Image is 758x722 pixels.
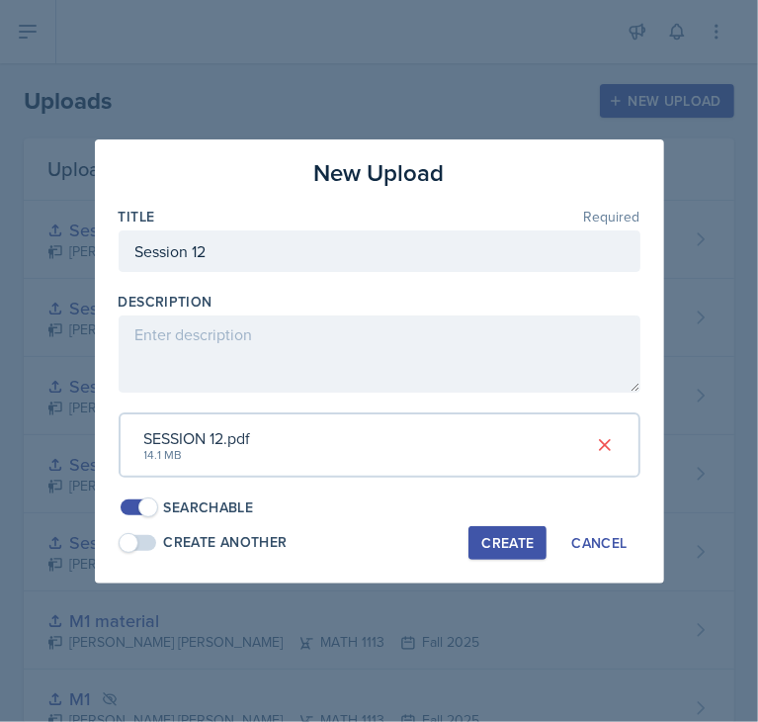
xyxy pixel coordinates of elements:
input: Enter title [119,230,640,272]
button: Create [468,526,547,560]
span: Required [584,210,640,224]
label: Title [119,207,155,226]
div: Searchable [164,497,254,518]
div: SESSION 12.pdf [144,426,251,450]
div: Create Another [164,532,288,553]
div: 14.1 MB [144,446,251,464]
h3: New Upload [314,155,445,191]
button: Cancel [558,526,639,560]
div: Cancel [571,535,627,551]
label: Description [119,292,212,312]
div: Create [481,535,534,551]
